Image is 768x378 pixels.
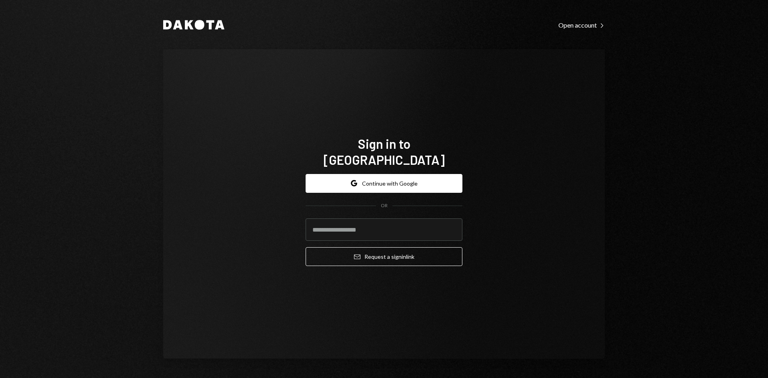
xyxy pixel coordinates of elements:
button: Request a signinlink [306,247,462,266]
div: OR [381,202,388,209]
a: Open account [558,20,605,29]
div: Open account [558,21,605,29]
h1: Sign in to [GEOGRAPHIC_DATA] [306,136,462,168]
button: Continue with Google [306,174,462,193]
